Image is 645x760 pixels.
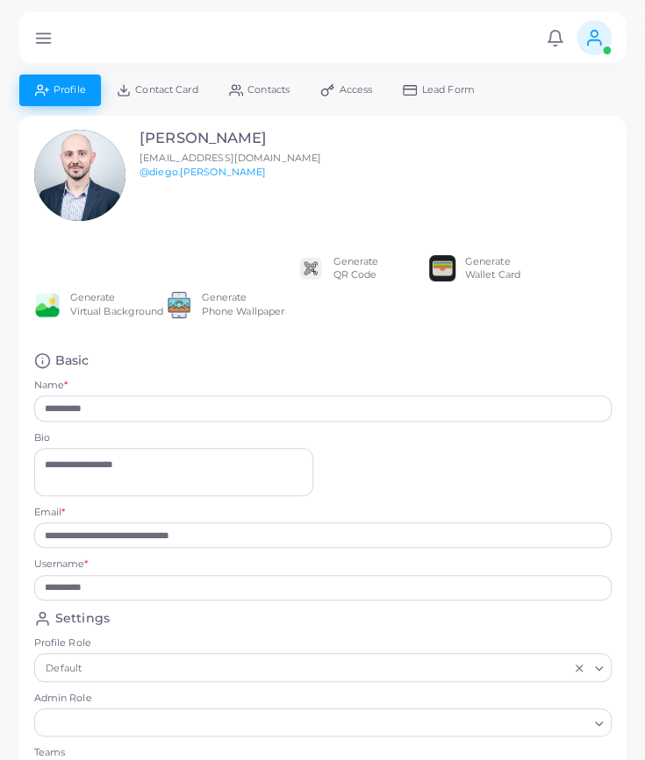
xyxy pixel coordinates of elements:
[55,352,90,369] h4: Basic
[34,746,612,760] label: Teams
[34,506,66,520] label: Email
[55,610,110,627] h4: Settings
[333,255,379,283] div: Generate QR Code
[34,558,89,572] label: Username
[422,85,475,95] span: Lead Form
[34,292,61,318] img: e64e04433dee680bcc62d3a6779a8f701ecaf3be228fb80ea91b313d80e16e10.png
[44,659,84,678] span: Default
[465,255,520,283] div: Generate Wallet Card
[202,291,285,319] div: Generate Phone Wallpaper
[429,255,455,281] img: apple-wallet.png
[166,292,192,318] img: 522fc3d1c3555ff804a1a379a540d0107ed87845162a92721bf5e2ebbcc3ae6c.png
[86,658,569,678] input: Search for option
[34,379,68,393] label: Name
[34,692,612,706] label: Admin Role
[42,714,588,733] input: Search for option
[297,255,324,281] img: qr2.png
[34,708,612,736] div: Search for option
[70,291,164,319] div: Generate Virtual Background
[573,661,585,675] button: Clear Selected
[54,85,86,95] span: Profile
[34,431,313,445] label: Bio
[140,152,321,164] span: [EMAIL_ADDRESS][DOMAIN_NAME]
[34,636,612,650] label: Profile Role
[34,653,612,681] div: Search for option
[140,166,266,178] a: @diego.[PERSON_NAME]
[135,85,197,95] span: Contact Card
[340,85,373,95] span: Access
[247,85,290,95] span: Contacts
[140,130,321,147] h3: [PERSON_NAME]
